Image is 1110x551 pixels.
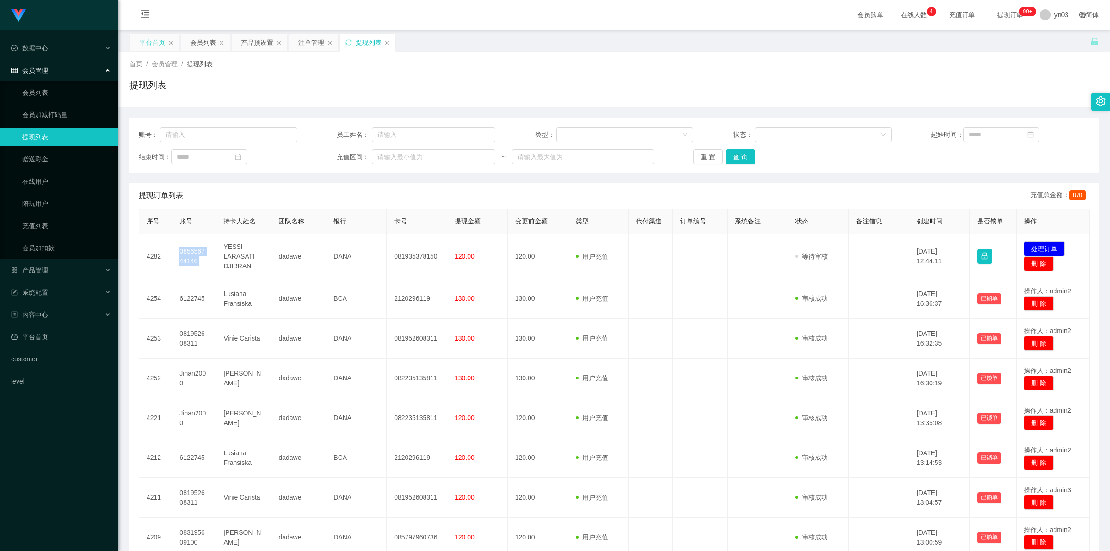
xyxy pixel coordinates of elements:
td: 081952608311 [172,478,216,518]
i: 图标: down [881,132,886,138]
td: Vinie Carista [216,319,271,359]
a: 赠送彩金 [22,150,111,168]
h1: 提现列表 [129,78,166,92]
td: [DATE] 12:44:11 [909,234,970,279]
span: 提现订单 [993,12,1028,18]
td: dadawei [271,234,326,279]
button: 已锁单 [977,532,1001,543]
p: 4 [930,7,933,16]
input: 请输入最大值为 [512,149,654,164]
span: 充值区间： [337,152,372,162]
span: 审核成功 [795,454,828,461]
td: [DATE] 13:35:08 [909,398,970,438]
i: 图标: sync [345,39,352,46]
span: 120.00 [455,414,475,421]
span: 提现订单列表 [139,190,183,201]
span: 用户充值 [576,253,608,260]
sup: 268 [1019,7,1036,16]
span: 首页 [129,60,142,68]
td: [DATE] 16:30:19 [909,359,970,398]
td: [DATE] 13:04:57 [909,478,970,518]
a: level [11,372,111,390]
button: 图标: lock [977,249,992,264]
button: 已锁单 [977,293,1001,304]
a: 陪玩用户 [22,194,111,213]
span: 870 [1069,190,1086,200]
i: 图标: form [11,289,18,296]
button: 已锁单 [977,452,1001,464]
td: 4252 [139,359,172,398]
td: [PERSON_NAME] [216,398,271,438]
td: 081952608311 [387,319,447,359]
sup: 4 [927,7,936,16]
td: 4211 [139,478,172,518]
a: customer [11,350,111,368]
span: / [146,60,148,68]
i: 图标: calendar [235,154,241,160]
td: 4253 [139,319,172,359]
span: 用户充值 [576,374,608,382]
span: 审核成功 [795,334,828,342]
td: 120.00 [508,438,568,478]
td: 081952608311 [172,319,216,359]
div: 提现列表 [356,34,382,51]
a: 会员加减打码量 [22,105,111,124]
span: 用户充值 [576,334,608,342]
td: dadawei [271,359,326,398]
span: 用户充值 [576,414,608,421]
span: 类型： [535,130,557,140]
span: 审核成功 [795,295,828,302]
td: dadawei [271,398,326,438]
button: 已锁单 [977,413,1001,424]
span: 类型 [576,217,589,225]
button: 查 询 [726,149,755,164]
span: 操作人：admin3 [1024,486,1071,494]
td: dadawei [271,279,326,319]
span: 创建时间 [917,217,943,225]
div: 平台首页 [139,34,165,51]
span: 操作人：admin2 [1024,287,1071,295]
span: 审核成功 [795,414,828,421]
a: 提现列表 [22,128,111,146]
td: DANA [326,398,387,438]
span: 等待审核 [795,253,828,260]
td: 082235135811 [387,398,447,438]
span: 操作人：admin2 [1024,367,1071,374]
i: 图标: down [682,132,688,138]
button: 已锁单 [977,373,1001,384]
td: dadawei [271,478,326,518]
td: 6122745 [172,279,216,319]
span: 系统备注 [735,217,761,225]
td: 120.00 [508,234,568,279]
button: 删 除 [1024,376,1054,390]
span: 用户充值 [576,454,608,461]
td: DANA [326,478,387,518]
button: 删 除 [1024,455,1054,470]
span: 数据中心 [11,44,48,52]
td: dadawei [271,319,326,359]
span: 用户充值 [576,295,608,302]
span: 卡号 [394,217,407,225]
span: 130.00 [455,334,475,342]
div: 会员列表 [190,34,216,51]
span: 员工姓名： [337,130,372,140]
span: 操作人：admin2 [1024,446,1071,454]
div: 充值总金额： [1030,190,1090,201]
span: 审核成功 [795,374,828,382]
span: 银行 [333,217,346,225]
span: 会员管理 [11,67,48,74]
td: DANA [326,234,387,279]
td: BCA [326,279,387,319]
span: 备注信息 [856,217,882,225]
span: 序号 [147,217,160,225]
button: 删 除 [1024,336,1054,351]
td: 082235135811 [387,359,447,398]
td: 120.00 [508,398,568,438]
a: 图标: dashboard平台首页 [11,328,111,346]
i: 图标: unlock [1091,37,1099,46]
span: 结束时间： [139,152,171,162]
span: 操作人：admin2 [1024,526,1071,533]
span: 操作人：admin2 [1024,407,1071,414]
input: 请输入 [372,127,495,142]
span: 用户充值 [576,494,608,501]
